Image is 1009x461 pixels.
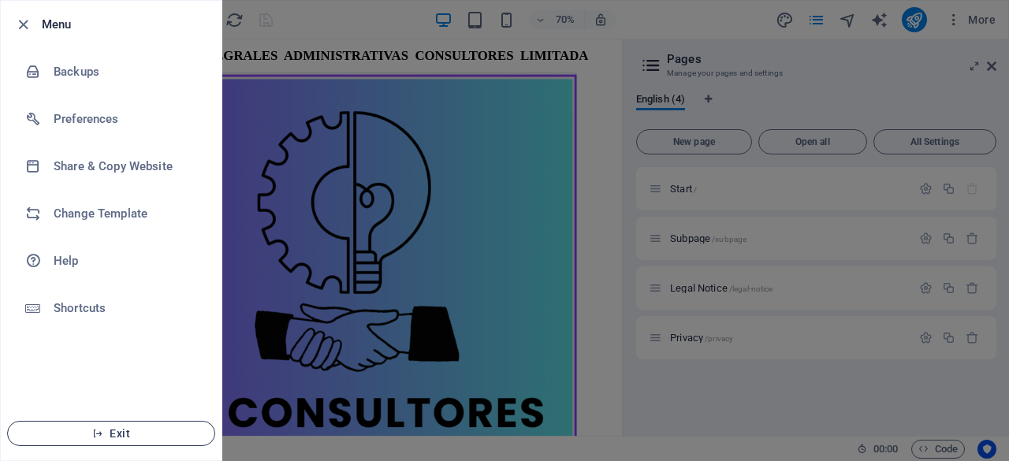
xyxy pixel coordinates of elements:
h6: Menu [42,15,209,34]
h6: Preferences [54,110,199,128]
button: Exit [7,421,215,446]
span: Exit [20,427,202,440]
h6: Shortcuts [54,299,199,318]
a: Help [1,237,222,284]
h6: Help [54,251,199,270]
h6: Change Template [54,204,199,223]
h6: Share & Copy Website [54,157,199,176]
h6: Backups [54,62,199,81]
